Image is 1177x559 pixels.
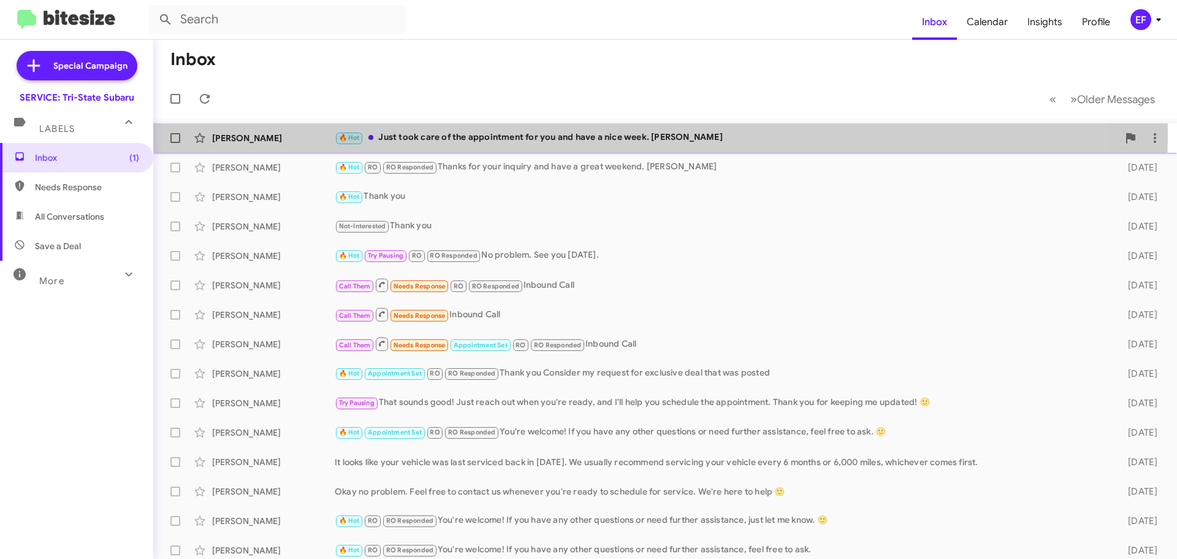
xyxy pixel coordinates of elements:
a: Special Campaign [17,51,137,80]
div: Inbound Call [335,336,1108,352]
span: RO [412,252,422,260]
span: Call Them [339,341,371,349]
span: RO Responded [430,252,477,260]
span: Appointment Set [368,428,422,436]
span: Appointment Set [368,369,422,377]
input: Search [148,5,406,34]
div: Just took care of the appointment for you and have a nice week. [PERSON_NAME] [335,131,1118,145]
div: [DATE] [1108,220,1167,233]
button: Next [1063,87,1162,112]
div: [DATE] [1108,368,1167,380]
div: [DATE] [1108,426,1167,439]
button: Previous [1042,87,1064,112]
span: RO [368,163,378,171]
div: [PERSON_NAME] [212,191,335,203]
span: RO [430,369,440,377]
span: RO Responded [448,369,495,377]
span: RO [516,341,525,349]
div: SERVICE: Tri-State Subaru [20,91,134,104]
div: [DATE] [1108,397,1167,409]
span: 🔥 Hot [339,546,360,554]
h1: Inbox [170,50,216,69]
div: [PERSON_NAME] [212,515,335,527]
div: [PERSON_NAME] [212,544,335,557]
span: Inbox [35,152,139,164]
span: 🔥 Hot [339,193,360,201]
span: Older Messages [1077,93,1155,106]
span: 🔥 Hot [339,252,360,260]
div: Inbound Call [335,307,1108,322]
span: Special Campaign [53,60,128,72]
span: RO [430,428,440,436]
span: All Conversations [35,210,104,223]
span: More [39,276,64,287]
span: RO Responded [386,163,433,171]
div: No problem. See you [DATE]. [335,249,1108,263]
div: [PERSON_NAME] [212,426,335,439]
span: Call Them [339,282,371,290]
span: 🔥 Hot [339,428,360,436]
span: Try Pausing [339,399,375,407]
div: [DATE] [1108,191,1167,203]
div: Thank you Consider my request for exclusive deal that was posted [335,366,1108,380]
div: [PERSON_NAME] [212,279,335,291]
div: [PERSON_NAME] [212,397,335,409]
span: RO [368,546,378,554]
span: 🔥 Hot [339,134,360,142]
span: 🔥 Hot [339,517,360,525]
div: You're welcome! If you have any other questions or need further assistance, just let me know. 🙂 [335,514,1108,528]
span: RO Responded [386,517,433,525]
span: RO [368,517,378,525]
span: Needs Response [35,181,139,193]
div: [DATE] [1108,250,1167,262]
div: [DATE] [1108,279,1167,291]
div: [PERSON_NAME] [212,250,335,262]
div: [PERSON_NAME] [212,309,335,321]
button: EF [1120,9,1164,30]
div: [DATE] [1108,485,1167,498]
span: » [1070,91,1077,107]
div: You're welcome! If you have any other questions or need further assistance, feel free to ask. 🙂 [335,425,1108,439]
div: EF [1130,9,1151,30]
a: Insights [1018,4,1072,40]
span: Appointment Set [454,341,508,349]
span: RO Responded [472,282,519,290]
span: RO Responded [448,428,495,436]
span: Labels [39,123,75,134]
div: [PERSON_NAME] [212,456,335,468]
div: [DATE] [1108,456,1167,468]
div: You're welcome! If you have any other questions or need further assistance, feel free to ask. [335,543,1108,557]
div: [DATE] [1108,515,1167,527]
a: Profile [1072,4,1120,40]
div: [PERSON_NAME] [212,161,335,174]
span: Not-Interested [339,222,386,230]
div: Okay no problem. Feel free to contact us whenever you're ready to schedule for service. We're her... [335,485,1108,498]
div: Thanks for your inquiry and have a great weekend. [PERSON_NAME] [335,160,1108,174]
div: [PERSON_NAME] [212,220,335,233]
a: Inbox [912,4,957,40]
a: Calendar [957,4,1018,40]
div: [DATE] [1108,338,1167,350]
div: [DATE] [1108,309,1167,321]
div: [PERSON_NAME] [212,485,335,498]
div: That sounds good! Just reach out when you're ready, and I'll help you schedule the appointment. T... [335,396,1108,410]
div: [DATE] [1108,544,1167,557]
nav: Page navigation example [1043,87,1162,112]
span: (1) [129,152,139,164]
span: RO Responded [534,341,581,349]
span: 🔥 Hot [339,163,360,171]
div: [DATE] [1108,161,1167,174]
span: Needs Response [394,312,446,320]
span: RO Responded [386,546,433,554]
span: Needs Response [394,282,446,290]
div: [PERSON_NAME] [212,132,335,144]
div: Thank you [335,190,1108,204]
div: [PERSON_NAME] [212,338,335,350]
div: Inbound Call [335,277,1108,293]
div: [PERSON_NAME] [212,368,335,380]
span: 🔥 Hot [339,369,360,377]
